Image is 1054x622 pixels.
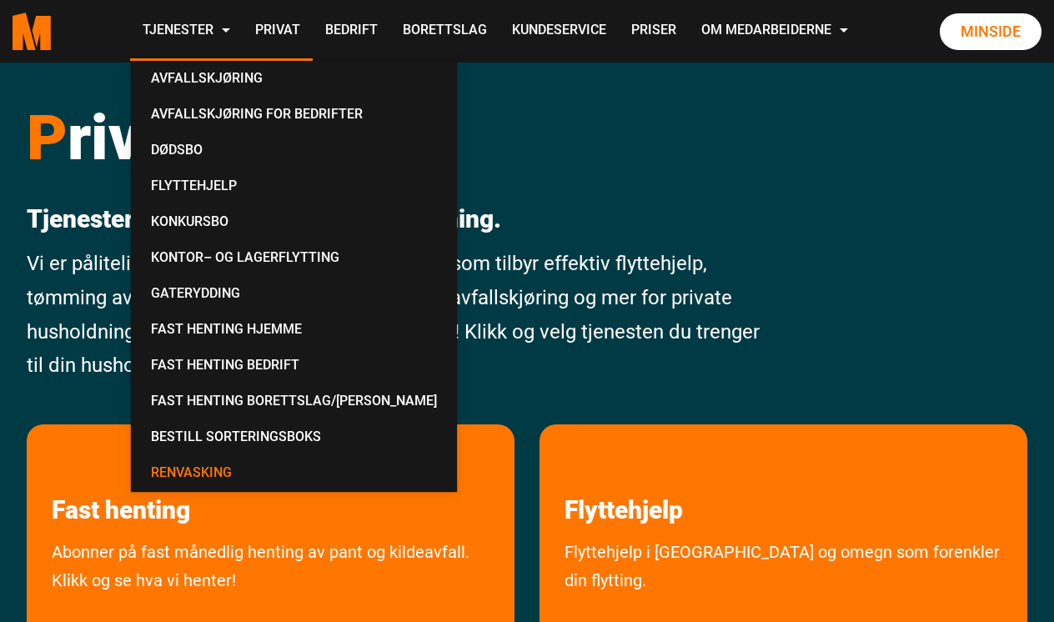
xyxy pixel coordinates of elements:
a: Kontor– og lagerflytting [138,241,450,277]
a: Dødsbo [138,133,450,169]
a: Bestill Sorteringsboks [138,420,450,456]
a: les mer om Fast henting [27,424,215,525]
a: Gaterydding [138,277,450,313]
a: Privat [243,2,313,61]
a: Om Medarbeiderne [689,2,861,61]
a: Fast Henting Hjemme [138,313,450,349]
a: Flyttehjelp [138,169,450,205]
a: Kundeservice [499,2,619,61]
a: Avfallskjøring for Bedrifter [138,98,450,133]
h1: rivat [27,100,771,175]
a: Fast Henting Bedrift [138,349,450,384]
p: Vi er pålitelige og erfarne folk med rusbakgrunn som tilbyr effektiv flyttehjelp, tømming av døds... [27,247,771,383]
a: Borettslag [390,2,499,61]
p: Tjenester vi tilbyr din private husholdning. [27,204,771,234]
span: P [27,101,68,174]
a: Minside [940,13,1041,50]
a: les mer om Flyttehjelp [540,424,708,525]
a: Fast Henting Borettslag/[PERSON_NAME] [138,384,450,420]
a: Avfallskjøring [138,62,450,98]
a: Konkursbo [138,205,450,241]
a: Tjenester [130,2,243,61]
a: Priser [619,2,689,61]
a: Bedrift [313,2,390,61]
a: Renvasking [138,456,450,492]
